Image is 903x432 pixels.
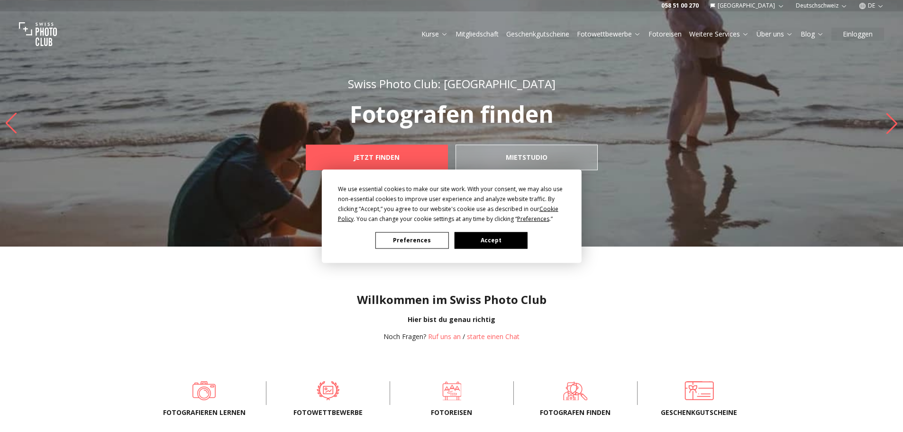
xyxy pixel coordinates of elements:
[321,169,581,263] div: Cookie Consent Prompt
[517,214,549,222] span: Preferences
[375,232,448,248] button: Preferences
[338,204,558,222] span: Cookie Policy
[454,232,527,248] button: Accept
[338,184,566,223] div: We use essential cookies to make our site work. With your consent, we may also use non-essential ...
